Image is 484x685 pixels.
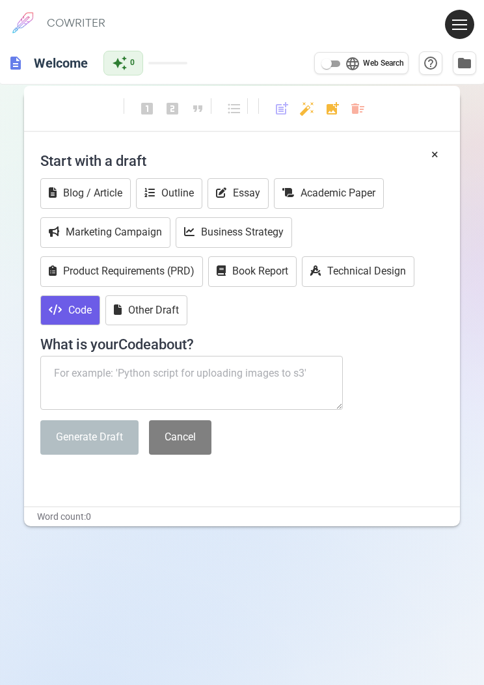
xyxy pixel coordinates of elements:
span: auto_awesome [112,55,128,71]
button: Book Report [208,256,297,287]
div: Word count: 0 [24,507,460,526]
h6: Click to edit title [29,50,93,76]
h6: COWRITER [47,17,105,29]
span: format_quote [190,101,206,116]
button: Code [40,295,100,326]
button: Outline [136,178,202,209]
span: format_list_bulleted [226,101,242,116]
span: description [8,55,23,71]
button: Essay [208,178,269,209]
button: Blog / Article [40,178,131,209]
button: Generate Draft [40,420,139,455]
button: Academic Paper [274,178,384,209]
span: language [345,56,360,72]
span: looks_two [165,101,180,116]
span: auto_fix_high [299,101,315,116]
span: delete_sweep [350,101,366,116]
img: brand logo [7,7,39,39]
button: Help & Shortcuts [419,51,442,75]
h4: What is your Code about? [40,329,444,353]
button: Cancel [149,420,211,455]
button: Other Draft [105,295,187,326]
span: Web Search [363,57,404,70]
span: looks_one [139,101,155,116]
button: Business Strategy [176,217,292,248]
button: Marketing Campaign [40,217,170,248]
button: Manage Documents [453,51,476,75]
button: × [431,145,438,164]
button: Technical Design [302,256,414,287]
span: help_outline [423,55,438,71]
h4: Start with a draft [40,145,444,176]
span: add_photo_alternate [325,101,340,116]
span: folder [457,55,472,71]
span: 0 [130,57,135,70]
span: post_add [274,101,289,116]
button: Product Requirements (PRD) [40,256,203,287]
